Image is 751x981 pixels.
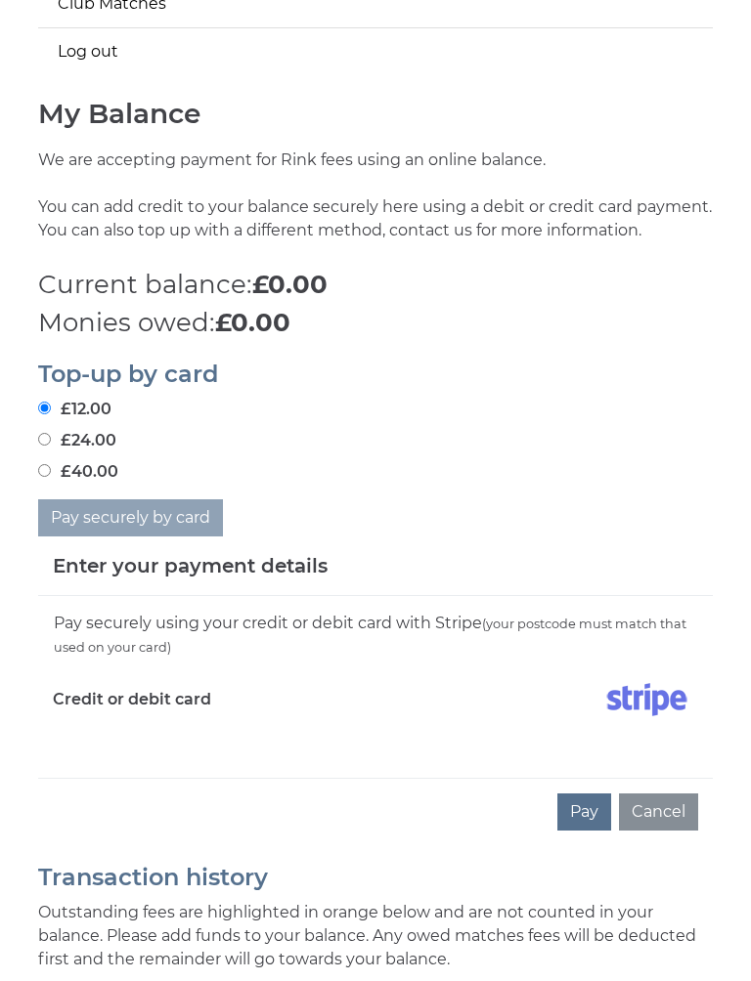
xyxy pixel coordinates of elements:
[252,269,328,300] strong: £0.00
[38,429,116,452] label: £24.00
[557,793,611,831] button: Pay
[215,307,290,338] strong: £0.00
[38,901,713,971] p: Outstanding fees are highlighted in orange below and are not counted in your balance. Please add ...
[38,149,713,266] p: We are accepting payment for Rink fees using an online balance. You can add credit to your balanc...
[53,675,211,724] label: Credit or debit card
[38,99,713,129] h1: My Balance
[38,266,713,304] p: Current balance:
[38,362,713,387] h2: Top-up by card
[38,499,223,536] button: Pay securely by card
[38,398,111,421] label: £12.00
[619,793,698,831] button: Cancel
[54,617,686,655] small: (your postcode must match that used on your card)
[38,464,51,477] input: £40.00
[53,611,698,660] div: Pay securely using your credit or debit card with Stripe
[38,28,713,75] a: Log out
[38,460,118,484] label: £40.00
[38,402,51,414] input: £12.00
[38,865,713,890] h2: Transaction history
[38,304,713,342] p: Monies owed:
[53,732,698,748] iframe: Secure card payment input frame
[38,433,51,446] input: £24.00
[53,551,328,580] h5: Enter your payment details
